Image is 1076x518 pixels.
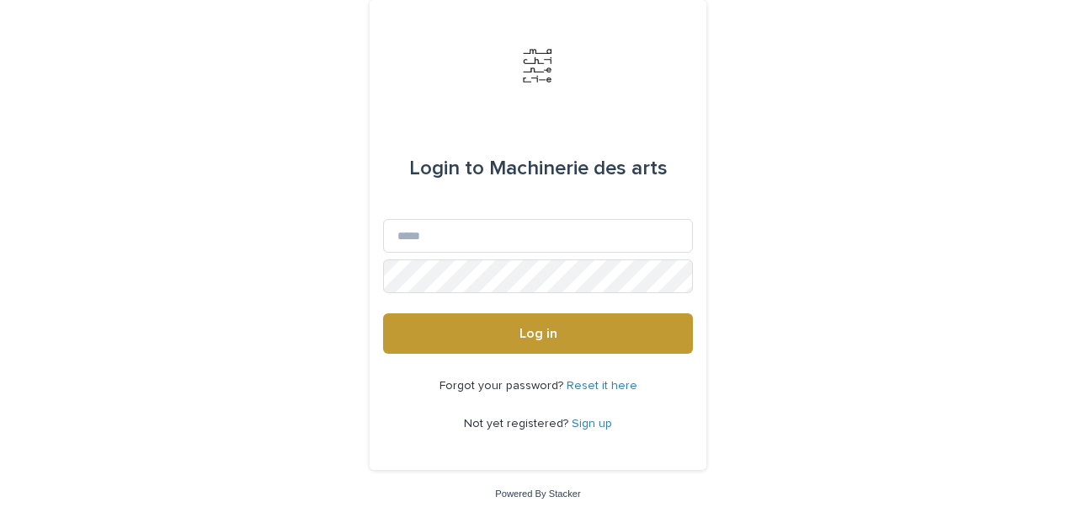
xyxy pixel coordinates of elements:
span: Forgot your password? [439,380,567,392]
button: Log in [383,313,693,354]
a: Powered By Stacker [495,489,580,499]
span: Log in [519,327,557,340]
img: Jx8JiDZqSLW7pnA6nIo1 [513,40,563,91]
a: Reset it here [567,380,637,392]
span: Not yet registered? [464,418,572,430]
span: Login to [409,158,484,179]
div: Machinerie des arts [409,145,668,192]
a: Sign up [572,418,612,430]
